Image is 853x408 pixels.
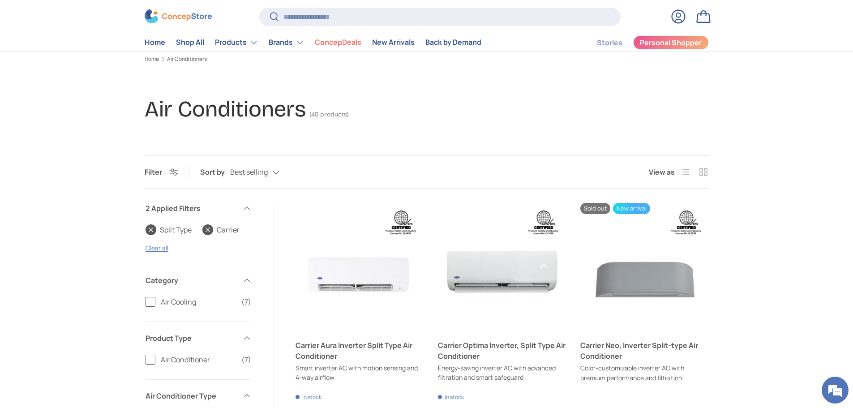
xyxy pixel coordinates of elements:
[146,275,237,286] span: Category
[52,113,124,203] span: We're online!
[146,333,237,344] span: Product Type
[309,111,349,118] span: (45 products)
[147,4,168,26] div: Minimize live chat window
[146,391,237,401] span: Air Conditioner Type
[241,354,251,365] span: (7)
[146,264,251,296] summary: Category
[649,167,675,177] span: View as
[633,35,709,50] a: Personal Shopper
[640,39,702,47] span: Personal Shopper
[263,34,309,52] summary: Brands
[296,203,424,331] a: Carrier Aura Inverter Split Type Air Conditioner
[580,203,708,331] a: Carrier Neo, Inverter Split-type Air Conditioner
[146,244,168,252] a: Clear all
[613,203,650,214] span: New arrival
[146,322,251,354] summary: Product Type
[145,167,162,177] span: Filter
[438,340,566,361] a: Carrier Optima Inverter, Split Type Air Conditioner
[161,296,236,307] span: Air Cooling
[230,168,268,176] span: Best selling
[145,55,709,63] nav: Breadcrumbs
[146,192,251,224] summary: 2 Applied Filters
[425,34,481,52] a: Back by Demand
[145,10,212,24] img: ConcepStore
[296,340,424,361] a: Carrier Aura Inverter Split Type Air Conditioner
[230,165,297,180] button: Best selling
[146,224,192,235] a: Split Type
[315,34,361,52] a: ConcepDeals
[438,203,566,331] a: Carrier Optima Inverter, Split Type Air Conditioner
[580,340,708,361] a: Carrier Neo, Inverter Split-type Air Conditioner
[575,34,709,52] nav: Secondary
[167,56,207,62] a: Air Conditioners
[210,34,263,52] summary: Products
[580,203,610,214] span: Sold out
[145,34,165,52] a: Home
[176,34,204,52] a: Shop All
[200,167,230,177] label: Sort by
[145,96,306,122] h1: Air Conditioners
[47,50,150,62] div: Chat with us now
[161,354,236,365] span: Air Conditioner
[372,34,415,52] a: New Arrivals
[146,203,237,214] span: 2 Applied Filters
[4,245,171,276] textarea: Type your message and hit 'Enter'
[241,296,251,307] span: (7)
[145,167,178,177] button: Filter
[145,34,481,52] nav: Primary
[202,224,240,235] a: Carrier
[597,34,622,52] a: Stories
[145,56,159,62] a: Home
